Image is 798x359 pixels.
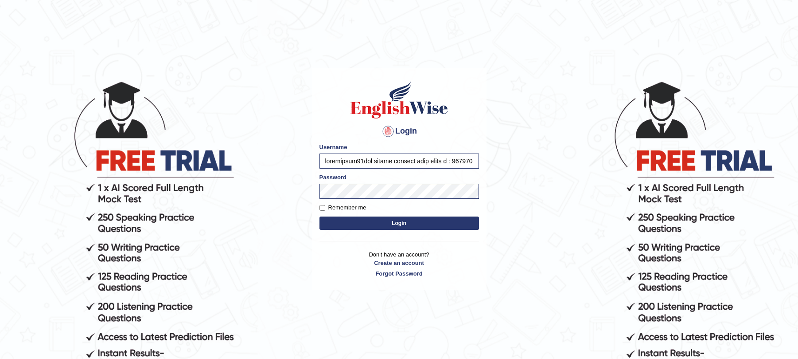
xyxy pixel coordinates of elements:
[319,124,479,138] h4: Login
[319,259,479,267] a: Create an account
[319,203,366,212] label: Remember me
[319,217,479,230] button: Login
[319,250,479,278] p: Don't have an account?
[319,269,479,278] a: Forgot Password
[349,80,450,120] img: Logo of English Wise sign in for intelligent practice with AI
[319,143,347,151] label: Username
[319,205,325,211] input: Remember me
[319,173,346,181] label: Password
